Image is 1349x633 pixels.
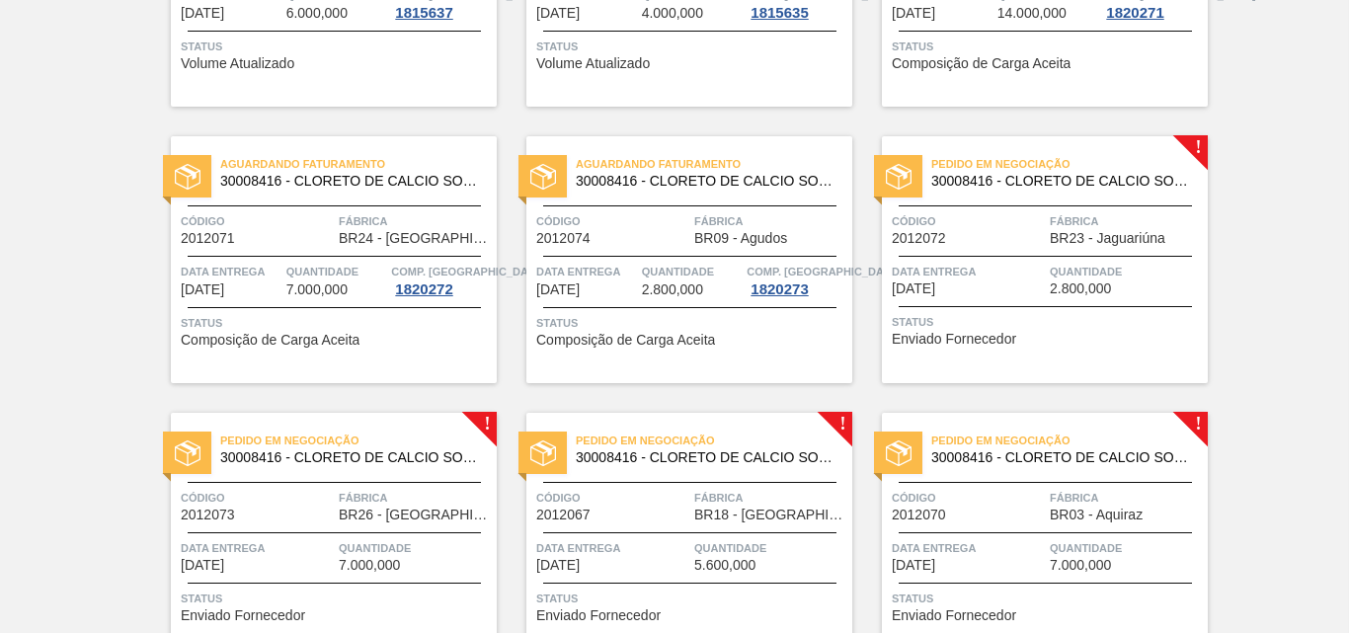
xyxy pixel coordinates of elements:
span: 30008416 - CLORETO DE CALCIO SOLUCAO 40% [576,450,836,465]
span: Enviado Fornecedor [892,608,1016,623]
span: 14.000,000 [997,6,1067,21]
span: Enviado Fornecedor [181,608,305,623]
img: status [530,164,556,190]
span: Fábrica [694,211,847,231]
span: Fábrica [339,211,492,231]
span: 7.000,000 [339,558,400,573]
span: Código [892,488,1045,508]
span: Data entrega [181,538,334,558]
span: BR03 - Aquiraz [1050,508,1143,522]
span: Volume Atualizado [536,56,650,71]
span: 7.000,000 [1050,558,1111,573]
span: 30008416 - CLORETO DE CALCIO SOLUCAO 40% [576,174,836,189]
span: Data entrega [892,262,1045,281]
span: 30008416 - CLORETO DE CALCIO SOLUCAO 40% [220,174,481,189]
img: status [530,440,556,466]
span: Código [536,488,689,508]
div: 1815637 [391,5,456,21]
span: Data entrega [892,538,1045,558]
span: Código [181,211,334,231]
span: Composição de Carga Aceita [892,56,1071,71]
span: 2012071 [181,231,235,246]
span: Código [181,488,334,508]
span: Comp. Carga [747,262,900,281]
img: status [175,440,200,466]
span: Quantidade [1050,538,1203,558]
span: Status [892,589,1203,608]
span: Aguardando Faturamento [576,154,852,174]
span: 4.000,000 [642,6,703,21]
span: Enviado Fornecedor [892,332,1016,347]
span: Enviado Fornecedor [536,608,661,623]
span: 30008416 - CLORETO DE CALCIO SOLUCAO 40% [220,450,481,465]
span: Pedido em Negociação [931,154,1208,174]
span: Volume Atualizado [181,56,294,71]
span: 7.000,000 [286,282,348,297]
a: statusAguardando Faturamento30008416 - CLORETO DE CALCIO SOLUCAO 40%Código2012074FábricaBR09 - Ag... [497,136,852,383]
span: Quantidade [694,538,847,558]
span: 28/08/2025 [181,282,224,297]
span: Fábrica [339,488,492,508]
div: 1820271 [1102,5,1167,21]
a: Comp. [GEOGRAPHIC_DATA]1820273 [747,262,847,297]
span: 07/09/2025 [536,558,580,573]
span: Comp. Carga [391,262,544,281]
span: Fábrica [694,488,847,508]
span: Quantidade [286,262,387,281]
span: 2012074 [536,231,591,246]
img: status [175,164,200,190]
span: 04/09/2025 [181,558,224,573]
span: 30008416 - CLORETO DE CALCIO SOLUCAO 40% [931,450,1192,465]
span: Código [892,211,1045,231]
a: statusAguardando Faturamento30008416 - CLORETO DE CALCIO SOLUCAO 40%Código2012071FábricaBR24 - [G... [141,136,497,383]
span: Status [536,589,847,608]
span: Código [536,211,689,231]
span: Quantidade [1050,262,1203,281]
img: status [886,164,912,190]
span: 25/08/2025 [892,6,935,21]
span: 5.600,000 [694,558,755,573]
span: 30008416 - CLORETO DE CALCIO SOLUCAO 40% [931,174,1192,189]
span: 2012067 [536,508,591,522]
span: Quantidade [339,538,492,558]
span: BR24 - Ponta Grossa [339,231,492,246]
span: 24/08/2025 [181,6,224,21]
span: Data entrega [181,262,281,281]
div: 1820273 [747,281,812,297]
a: Comp. [GEOGRAPHIC_DATA]1820272 [391,262,492,297]
span: 2012070 [892,508,946,522]
span: 2012073 [181,508,235,522]
span: Status [536,37,847,56]
span: Data entrega [536,262,637,281]
span: Status [536,313,847,333]
span: Status [892,37,1203,56]
span: Composição de Carga Aceita [181,333,359,348]
span: Pedido em Negociação [220,431,497,450]
span: Composição de Carga Aceita [536,333,715,348]
span: 24/08/2025 [536,6,580,21]
span: Fábrica [1050,211,1203,231]
span: BR26 - Uberlândia [339,508,492,522]
span: 6.000,000 [286,6,348,21]
span: 2.800,000 [642,282,703,297]
div: 1820272 [391,281,456,297]
span: Pedido em Negociação [576,431,852,450]
a: !statusPedido em Negociação30008416 - CLORETO DE CALCIO SOLUCAO 40%Código2012072FábricaBR23 - Jag... [852,136,1208,383]
span: Data entrega [536,538,689,558]
span: 04/09/2025 [892,281,935,296]
span: Status [892,312,1203,332]
span: Status [181,37,492,56]
div: 1815635 [747,5,812,21]
span: 2012072 [892,231,946,246]
span: 2.800,000 [1050,281,1111,296]
span: Quantidade [642,262,743,281]
span: Status [181,313,492,333]
img: status [886,440,912,466]
span: BR18 - Pernambuco [694,508,847,522]
span: 02/09/2025 [536,282,580,297]
span: Status [181,589,492,608]
span: BR23 - Jaguariúna [1050,231,1165,246]
span: 08/09/2025 [892,558,935,573]
span: Aguardando Faturamento [220,154,497,174]
span: Pedido em Negociação [931,431,1208,450]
